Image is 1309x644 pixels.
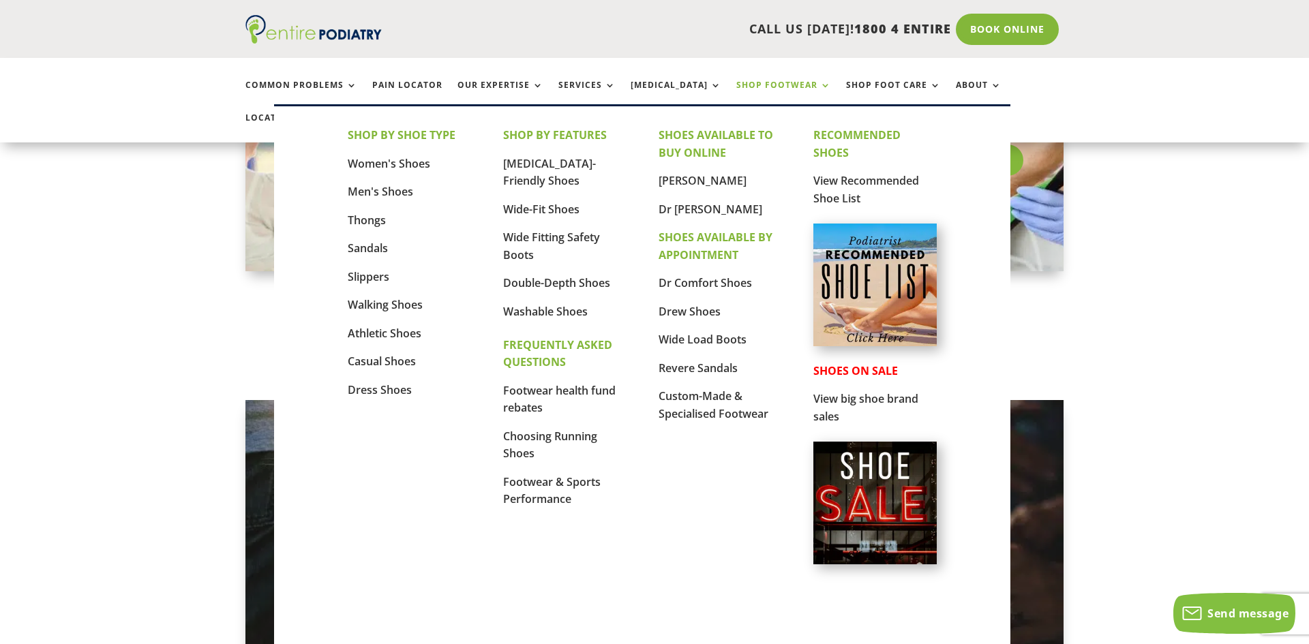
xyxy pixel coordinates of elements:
a: Locations [245,113,314,142]
a: Athletic Shoes [348,326,421,341]
a: Choosing Running Shoes [503,429,597,461]
h2: Areas Of Expertise [245,326,1064,369]
strong: FREQUENTLY ASKED QUESTIONS [503,337,612,370]
strong: SHOP BY SHOE TYPE [348,127,455,142]
a: [PERSON_NAME] [659,173,747,188]
a: Shop Footwear [736,80,831,110]
a: Book Online [956,14,1059,45]
a: Custom-Made & Specialised Footwear [659,388,768,421]
a: Entire Podiatry [245,33,382,46]
strong: RECOMMENDED SHOES [813,127,901,160]
a: Sandals [348,241,388,256]
strong: SHOES ON SALE [813,363,898,378]
strong: SHOP BY FEATURES [503,127,607,142]
a: Shop Foot Care [846,80,941,110]
a: Dress Shoes [348,382,412,397]
a: Shoes on Sale from Entire Podiatry shoe partners [813,553,936,567]
a: Drew Shoes [659,304,721,319]
span: Send message [1207,606,1289,621]
a: Casual Shoes [348,354,416,369]
a: Revere Sandals [659,361,738,375]
a: Wide-Fit Shoes [503,202,580,217]
a: Podiatrist Recommended Shoe List Australia [813,335,936,349]
a: Dr Comfort Shoes [659,275,752,290]
a: Common Problems [245,80,357,110]
a: Wide Load Boots [659,332,747,347]
a: Women's Shoes [348,156,430,171]
a: Footwear health fund rebates [503,383,616,416]
p: CALL US [DATE]! [434,20,951,38]
a: Our Expertise [457,80,543,110]
a: Slippers [348,269,389,284]
img: shoe-sale-australia-entire-podiatry [813,442,936,564]
a: Footwear & Sports Performance [503,474,601,507]
strong: SHOES AVAILABLE BY APPOINTMENT [659,230,772,262]
a: Thongs [348,213,386,228]
a: [MEDICAL_DATA] [631,80,721,110]
a: Wide Fitting Safety Boots [503,230,600,262]
a: Washable Shoes [503,304,588,319]
button: Send message [1173,593,1295,634]
img: logo (1) [245,15,382,44]
a: View big shoe brand sales [813,391,918,424]
a: View Recommended Shoe List [813,173,919,206]
span: 1800 4 ENTIRE [854,20,951,37]
a: Double-Depth Shoes [503,275,610,290]
a: Men's Shoes [348,184,413,199]
strong: SHOES AVAILABLE TO BUY ONLINE [659,127,773,160]
a: Walking Shoes [348,297,423,312]
a: About [956,80,1002,110]
a: [MEDICAL_DATA]-Friendly Shoes [503,156,596,189]
img: podiatrist-recommended-shoe-list-australia-entire-podiatry [813,224,936,346]
a: Services [558,80,616,110]
a: Pain Locator [372,80,442,110]
a: Dr [PERSON_NAME] [659,202,762,217]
